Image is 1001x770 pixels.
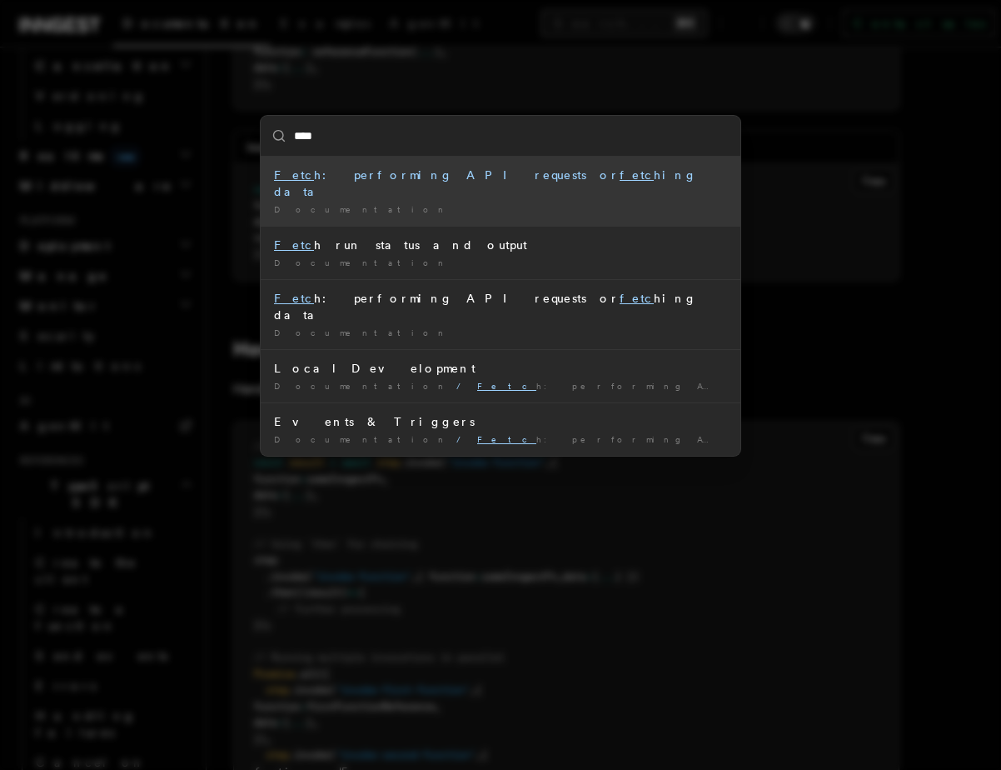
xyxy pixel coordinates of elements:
mark: fetc [620,168,654,182]
span: Documentation [274,434,450,444]
div: Events & Triggers [274,413,727,430]
mark: Fetc [477,381,536,391]
span: Documentation [274,381,450,391]
mark: fetc [620,292,654,305]
div: h: performing API requests or hing data [274,167,727,200]
mark: Fetc [274,168,314,182]
mark: Fetc [477,434,536,444]
span: / [456,434,471,444]
div: h run status and output [274,237,727,253]
span: / [456,381,471,391]
span: Documentation [274,257,450,267]
div: h: performing API requests or hing data [274,290,727,323]
span: Documentation [274,204,450,214]
div: Local Development [274,360,727,377]
mark: Fetc [274,238,314,252]
mark: Fetc [274,292,314,305]
span: Documentation [274,327,450,337]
